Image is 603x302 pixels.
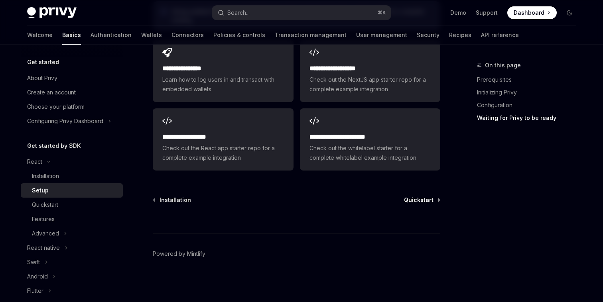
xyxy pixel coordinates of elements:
a: Wallets [141,25,162,45]
div: Configuring Privy Dashboard [27,116,103,126]
span: Check out the React app starter repo for a complete example integration [162,143,284,163]
div: Quickstart [32,200,58,210]
a: **** **** **** **** ***Check out the whitelabel starter for a complete whitelabel example integra... [300,108,440,171]
a: Recipes [449,25,471,45]
button: Search...⌘K [212,6,391,20]
a: Installation [154,196,191,204]
a: Quickstart [404,196,439,204]
span: Dashboard [514,9,544,17]
a: Choose your platform [21,100,123,114]
a: **** **** **** *Learn how to log users in and transact with embedded wallets [153,40,293,102]
a: Initializing Privy [477,86,582,99]
a: API reference [481,25,519,45]
a: Setup [21,183,123,198]
span: Learn how to log users in and transact with embedded wallets [162,75,284,94]
a: Powered by Mintlify [153,250,205,258]
span: Check out the NextJS app starter repo for a complete example integration [309,75,431,94]
a: Quickstart [21,198,123,212]
div: Installation [32,171,59,181]
div: React native [27,243,60,253]
a: Demo [450,9,466,17]
a: About Privy [21,71,123,85]
a: Authentication [91,25,132,45]
div: Advanced [32,229,59,238]
a: **** **** **** ***Check out the React app starter repo for a complete example integration [153,108,293,171]
div: Choose your platform [27,102,85,112]
a: **** **** **** ****Check out the NextJS app starter repo for a complete example integration [300,40,440,102]
h5: Get started [27,57,59,67]
a: Welcome [27,25,53,45]
img: dark logo [27,7,77,18]
a: Policies & controls [213,25,265,45]
a: User management [356,25,407,45]
a: Configuration [477,99,582,112]
a: Transaction management [275,25,347,45]
a: Connectors [171,25,204,45]
span: On this page [485,61,521,70]
div: Android [27,272,48,281]
a: Create an account [21,85,123,100]
div: Features [32,214,55,224]
span: Check out the whitelabel starter for a complete whitelabel example integration [309,143,431,163]
a: Basics [62,25,81,45]
span: Installation [160,196,191,204]
a: Dashboard [507,6,557,19]
div: About Privy [27,73,57,83]
div: Setup [32,186,49,195]
div: Swift [27,257,40,267]
div: React [27,157,42,167]
div: Search... [227,8,250,18]
span: ⌘ K [378,10,386,16]
div: Create an account [27,88,76,97]
span: Quickstart [404,196,434,204]
h5: Get started by SDK [27,141,81,151]
div: Flutter [27,286,43,296]
a: Security [417,25,439,45]
a: Installation [21,169,123,183]
a: Support [476,9,498,17]
a: Waiting for Privy to be ready [477,112,582,124]
a: Features [21,212,123,226]
a: Prerequisites [477,73,582,86]
button: Toggle dark mode [563,6,576,19]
